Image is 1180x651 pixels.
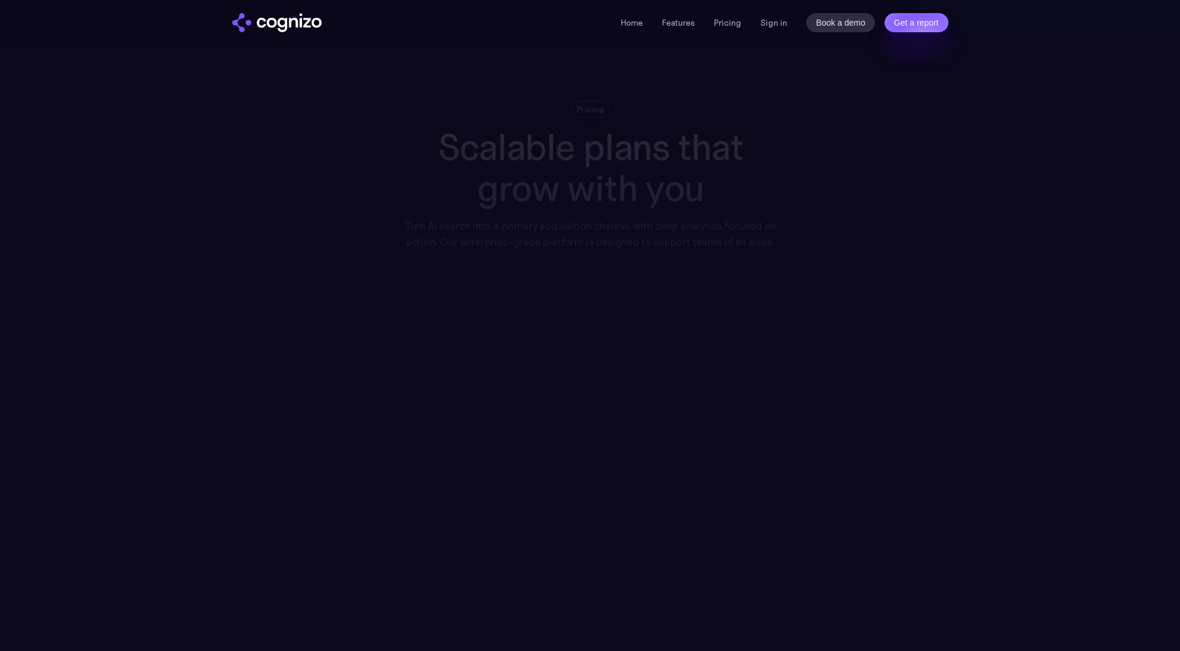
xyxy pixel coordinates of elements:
[760,16,787,30] a: Sign in
[577,103,604,115] div: Pricing
[396,218,784,250] div: Turn AI search into a primary acquisition channel with deep analytics focused on action. Our ente...
[662,17,695,28] a: Features
[714,17,741,28] a: Pricing
[621,17,643,28] a: Home
[396,127,784,209] h1: Scalable plans that grow with you
[885,13,948,32] a: Get a report
[232,13,322,32] img: cognizo logo
[806,13,875,32] a: Book a demo
[232,13,322,32] a: home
